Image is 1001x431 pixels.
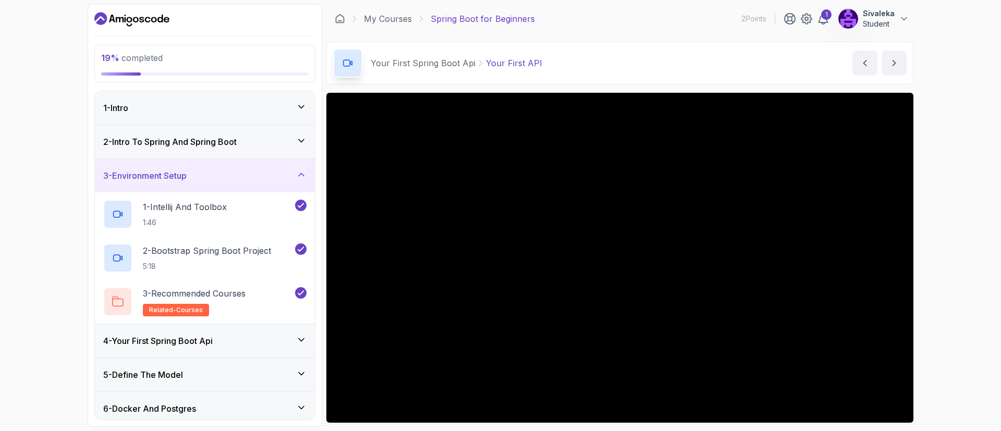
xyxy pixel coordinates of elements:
[149,306,203,314] span: related-courses
[143,217,227,228] p: 1:46
[94,11,169,28] a: Dashboard
[863,8,895,19] p: Sivaleka
[103,368,183,381] h3: 5 - Define The Model
[103,136,237,148] h3: 2 - Intro To Spring And Spring Boot
[103,169,187,182] h3: 3 - Environment Setup
[101,53,163,63] span: completed
[838,9,858,29] img: user profile image
[741,14,766,24] p: 2 Points
[103,102,128,114] h3: 1 - Intro
[95,392,315,425] button: 6-Docker And Postgres
[326,93,913,423] iframe: 1 - Your First API
[852,51,877,76] button: previous content
[371,57,475,69] p: Your First Spring Boot Api
[821,9,832,20] div: 1
[335,14,345,24] a: Dashboard
[838,8,909,29] button: user profile imageSivalekaStudent
[143,261,271,272] p: 5:18
[101,53,119,63] span: 19 %
[95,125,315,158] button: 2-Intro To Spring And Spring Boot
[103,402,196,415] h3: 6 - Docker And Postgres
[103,243,307,273] button: 2-Bootstrap Spring Boot Project5:18
[486,57,542,69] p: Your First API
[95,159,315,192] button: 3-Environment Setup
[882,51,907,76] button: next content
[143,244,271,257] p: 2 - Bootstrap Spring Boot Project
[95,358,315,391] button: 5-Define The Model
[431,13,535,25] p: Spring Boot for Beginners
[103,287,307,316] button: 3-Recommended Coursesrelated-courses
[143,287,246,300] p: 3 - Recommended Courses
[103,200,307,229] button: 1-Intellij And Toolbox1:46
[863,19,895,29] p: Student
[95,91,315,125] button: 1-Intro
[817,13,829,25] a: 1
[103,335,213,347] h3: 4 - Your First Spring Boot Api
[95,324,315,358] button: 4-Your First Spring Boot Api
[364,13,412,25] a: My Courses
[143,201,227,213] p: 1 - Intellij And Toolbox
